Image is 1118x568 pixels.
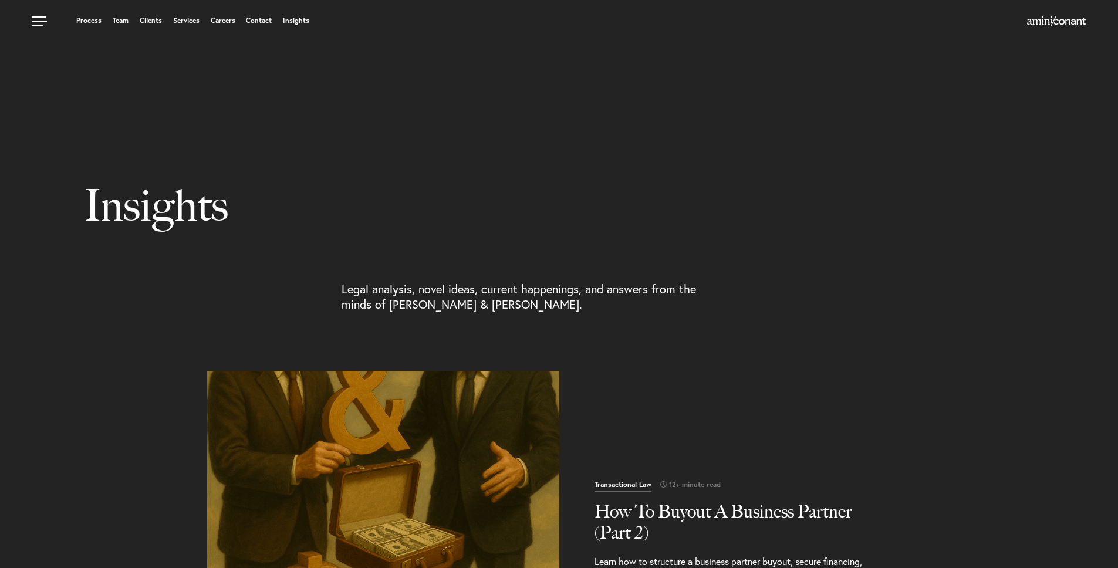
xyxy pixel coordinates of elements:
span: 12+ minute read [651,481,721,488]
img: Amini & Conant [1027,16,1086,26]
a: Team [113,17,129,24]
a: Insights [283,17,309,24]
a: Process [76,17,102,24]
a: Careers [211,17,235,24]
a: Services [173,17,200,24]
a: Clients [140,17,162,24]
span: Transactional Law [595,481,651,492]
h2: How To Buyout A Business Partner (Part 2) [595,501,876,543]
img: icon-time-light.svg [660,481,667,488]
p: Legal analysis, novel ideas, current happenings, and answers from the minds of [PERSON_NAME] & [P... [342,282,717,312]
a: Home [1027,17,1086,26]
a: Contact [246,17,272,24]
